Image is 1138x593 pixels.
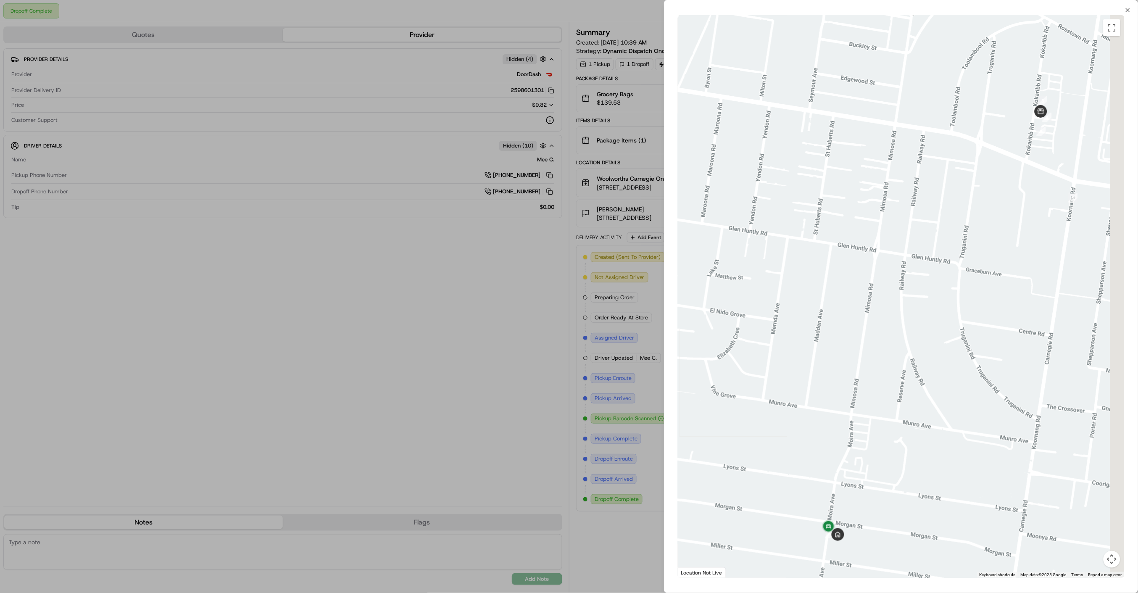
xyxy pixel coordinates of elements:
div: Location Not Live [678,567,726,578]
div: 5 [1069,193,1078,203]
button: Map camera controls [1104,551,1120,568]
a: Open this area in Google Maps (opens a new window) [680,567,708,578]
button: Toggle fullscreen view [1104,19,1120,36]
a: Terms (opens in new tab) [1072,572,1083,577]
div: 2 [1037,127,1046,136]
button: Keyboard shortcuts [980,572,1016,578]
span: Map data ©2025 Google [1021,572,1067,577]
div: 6 [825,529,835,538]
img: Google [680,567,708,578]
a: Report a map error [1088,572,1122,577]
div: 4 [1043,113,1052,122]
div: 3 [1038,96,1048,105]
